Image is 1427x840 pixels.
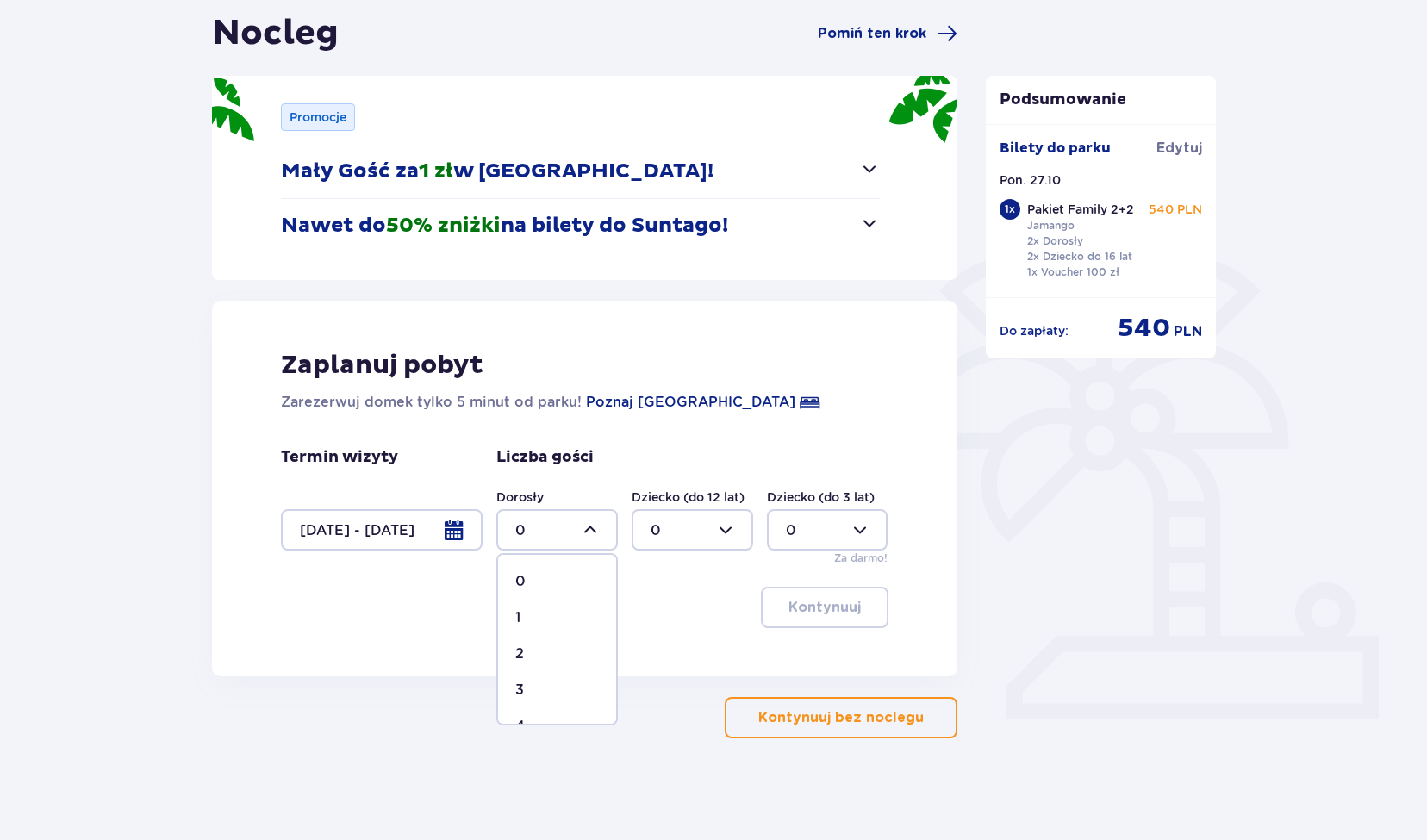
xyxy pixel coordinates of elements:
[281,349,483,382] p: Zaplanuj pobyt
[281,199,880,252] button: Nawet do50% zniżkina bilety do Suntago!
[281,159,713,184] p: Mały Gość za w [GEOGRAPHIC_DATA]!
[281,447,398,468] p: Termin wizyty
[281,213,728,239] p: Nawet do na bilety do Suntago!
[290,109,346,126] p: Promocje
[1156,139,1202,158] span: Edytuj
[767,488,875,506] label: Dziecko (do 3 lat)
[788,598,861,617] p: Kontynuuj
[419,159,453,184] span: 1 zł
[281,392,582,413] p: Zarezerwuj domek tylko 5 minut od parku!
[725,697,957,738] button: Kontynuuj bez noclegu
[818,24,926,43] span: Pomiń ten krok
[515,644,524,663] p: 2
[818,23,957,44] a: Pomiń ten krok
[1149,201,1202,218] p: 540 PLN
[1027,233,1132,280] p: 2x Dorosły 2x Dziecko do 16 lat 1x Voucher 100 zł
[212,12,339,55] h1: Nocleg
[586,392,795,413] a: Poznaj [GEOGRAPHIC_DATA]
[496,447,594,468] p: Liczba gości
[632,488,745,506] label: Dziecko (do 12 lat)
[515,681,524,700] p: 3
[986,90,1217,110] p: Podsumowanie
[834,551,888,566] p: Za darmo!
[515,572,526,591] p: 0
[758,708,924,727] p: Kontynuuj bez noclegu
[1000,199,1020,220] div: 1 x
[1000,171,1061,189] p: Pon. 27.10
[1000,322,1069,339] p: Do zapłaty :
[1027,201,1134,218] p: Pakiet Family 2+2
[761,587,888,628] button: Kontynuuj
[515,608,520,627] p: 1
[386,213,501,239] span: 50% zniżki
[281,145,880,198] button: Mały Gość za1 złw [GEOGRAPHIC_DATA]!
[1174,322,1202,341] span: PLN
[1000,139,1111,158] p: Bilety do parku
[1027,218,1075,233] p: Jamango
[515,717,525,736] p: 4
[1118,312,1170,345] span: 540
[496,488,544,506] label: Dorosły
